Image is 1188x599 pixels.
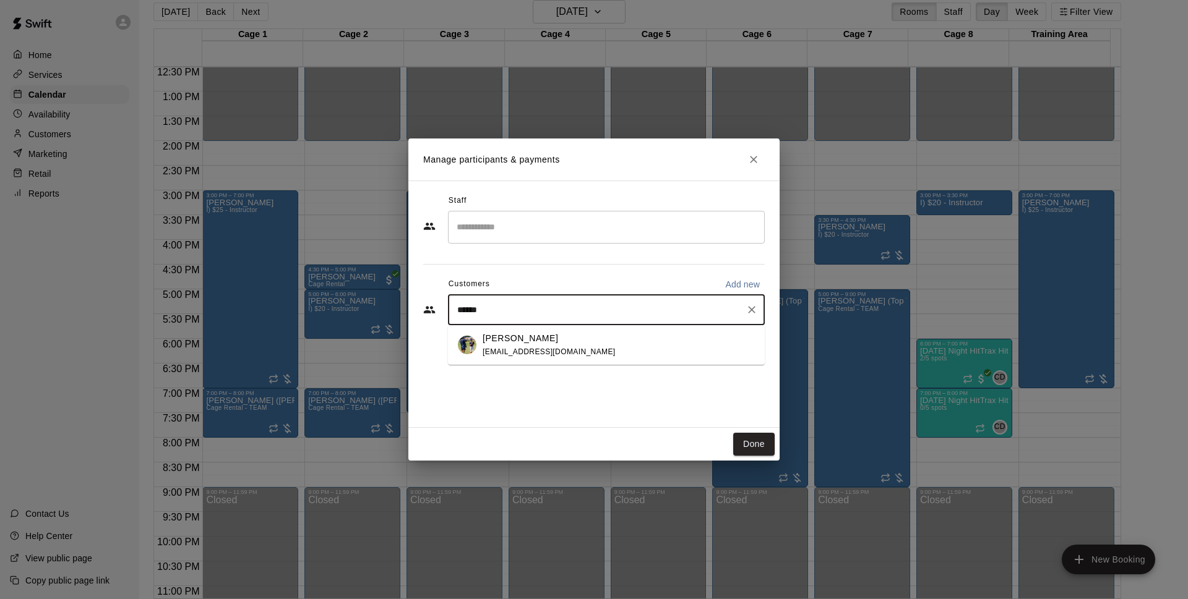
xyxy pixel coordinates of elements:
span: Staff [449,191,467,211]
button: Add new [720,274,765,294]
svg: Customers [423,304,436,316]
img: Shane Taylor [458,336,476,354]
svg: Staff [423,220,436,232]
button: Clear [743,301,760,318]
div: Search staff [448,211,765,244]
p: Manage participants & payments [423,153,560,166]
div: Start typing to search customers... [448,294,765,325]
button: Done [733,433,775,456]
span: Customers [449,274,490,294]
button: Close [742,148,765,171]
p: [PERSON_NAME] [483,332,558,345]
p: Add new [725,278,760,291]
span: [EMAIL_ADDRESS][DOMAIN_NAME] [483,347,616,356]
